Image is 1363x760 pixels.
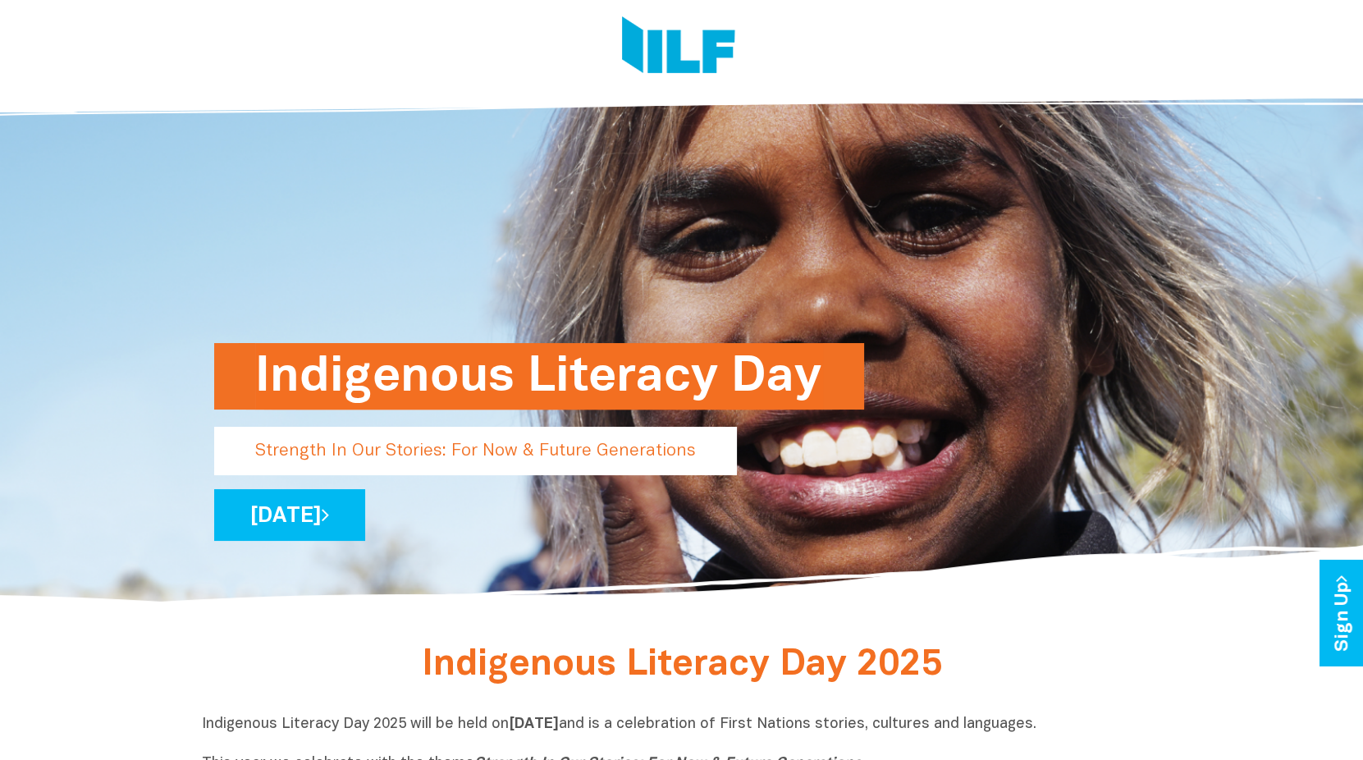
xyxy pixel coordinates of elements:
b: [DATE] [509,717,559,731]
span: Indigenous Literacy Day 2025 [422,648,942,682]
img: Logo [622,16,735,78]
h1: Indigenous Literacy Day [255,343,823,410]
a: [DATE] [214,489,365,541]
p: Strength In Our Stories: For Now & Future Generations [214,427,737,475]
